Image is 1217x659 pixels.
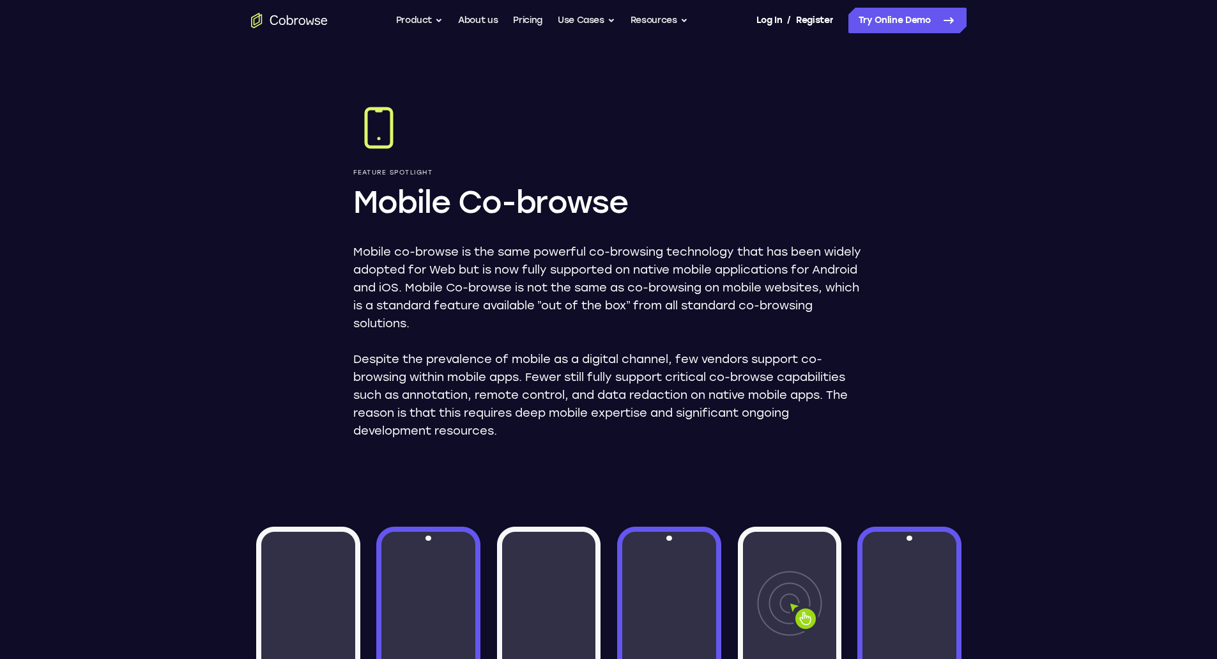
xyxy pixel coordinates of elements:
[796,8,833,33] a: Register
[756,8,782,33] a: Log In
[353,350,864,440] p: Despite the prevalence of mobile as a digital channel, few vendors support co-browsing within mob...
[458,8,498,33] a: About us
[513,8,542,33] a: Pricing
[787,13,791,28] span: /
[848,8,967,33] a: Try Online Demo
[631,8,688,33] button: Resources
[353,243,864,332] p: Mobile co-browse is the same powerful co-browsing technology that has been widely adopted for Web...
[558,8,615,33] button: Use Cases
[251,13,328,28] a: Go to the home page
[353,169,864,176] p: Feature Spotlight
[353,182,864,222] h1: Mobile Co-browse
[353,102,404,153] img: Mobile Co-browse
[396,8,443,33] button: Product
